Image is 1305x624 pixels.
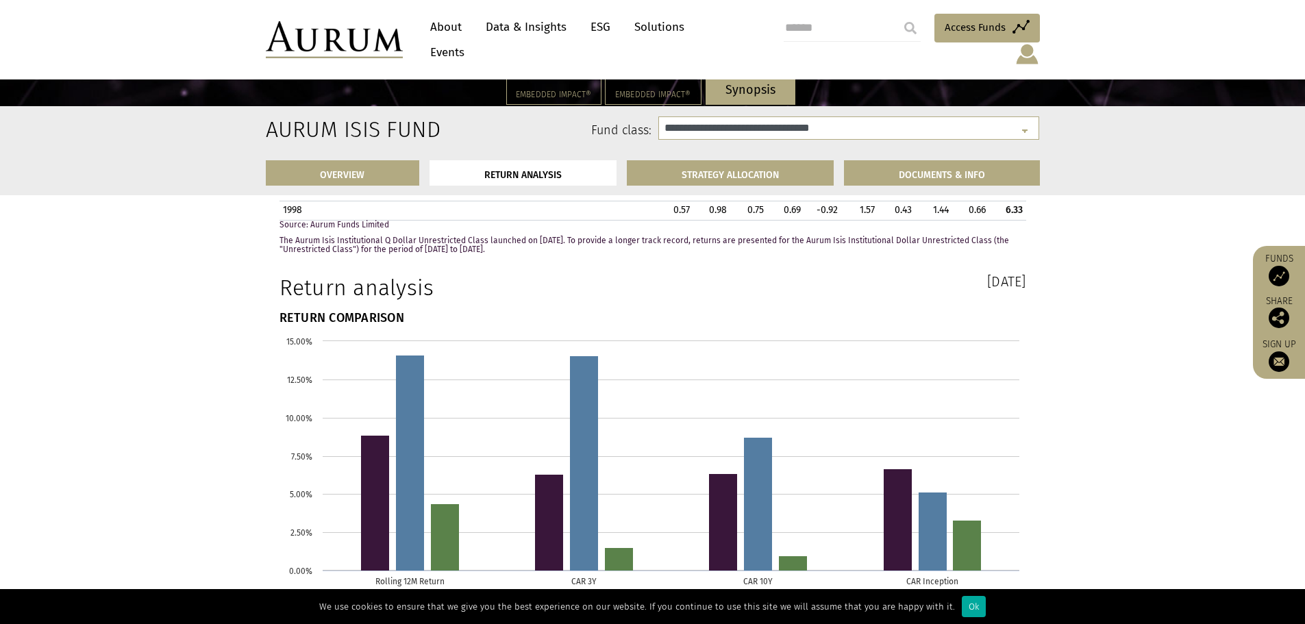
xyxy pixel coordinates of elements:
[1269,351,1289,372] img: Sign up to our newsletter
[743,577,773,586] text: CAR 10Y
[279,275,643,301] h1: Return analysis
[844,160,1040,186] a: DOCUMENTS & INFO
[423,14,469,40] a: About
[614,90,692,99] h5: Embedded Impact®
[906,577,958,586] text: CAR Inception
[286,337,312,347] text: 15.00%
[767,201,804,220] td: 0.69
[663,275,1026,288] h3: [DATE]
[1006,204,1023,216] strong: 6.33
[291,452,312,462] text: 7.50%
[1260,253,1298,286] a: Funds
[290,528,312,538] text: 2.50%
[279,310,404,325] strong: RETURN COMPARISON
[279,236,1026,254] p: The Aurum Isis Institutional Q Dollar Unrestricted Class launched on [DATE]. To provide a longer ...
[841,201,878,220] td: 1.57
[266,21,403,58] img: Aurum
[897,14,924,42] input: Submit
[693,201,730,220] td: 0.98
[915,201,952,220] td: 1.44
[1269,308,1289,328] img: Share this post
[516,90,592,99] h5: Embedded Impact®
[398,122,652,140] label: Fund class:
[730,201,767,220] td: 0.75
[1260,297,1298,328] div: Share
[423,40,464,65] a: Events
[289,566,312,576] text: 0.00%
[584,14,617,40] a: ESG
[1269,266,1289,286] img: Access Funds
[714,60,786,100] p: Performance Synopsis
[1015,42,1040,66] img: account-icon.svg
[279,201,545,220] th: 1998
[571,577,596,586] text: CAR 3Y
[279,221,1026,229] p: Source: Aurum Funds Limited
[479,14,573,40] a: Data & Insights
[627,14,691,40] a: Solutions
[656,201,693,220] td: 0.57
[287,375,312,385] text: 12.50%
[804,201,841,220] td: -0.92
[286,414,312,423] text: 10.00%
[934,14,1040,42] a: Access Funds
[962,596,986,617] div: Ok
[266,116,377,142] h2: Aurum Isis Fund
[1007,186,1023,197] strong: 9.77
[878,201,915,220] td: 0.43
[627,160,834,186] a: STRATEGY ALLOCATION
[290,490,312,499] text: 5.00%
[1260,338,1298,372] a: Sign up
[375,577,444,586] text: Rolling 12M Return
[952,201,989,220] td: 0.66
[266,160,420,186] a: OVERVIEW
[945,19,1006,36] span: Access Funds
